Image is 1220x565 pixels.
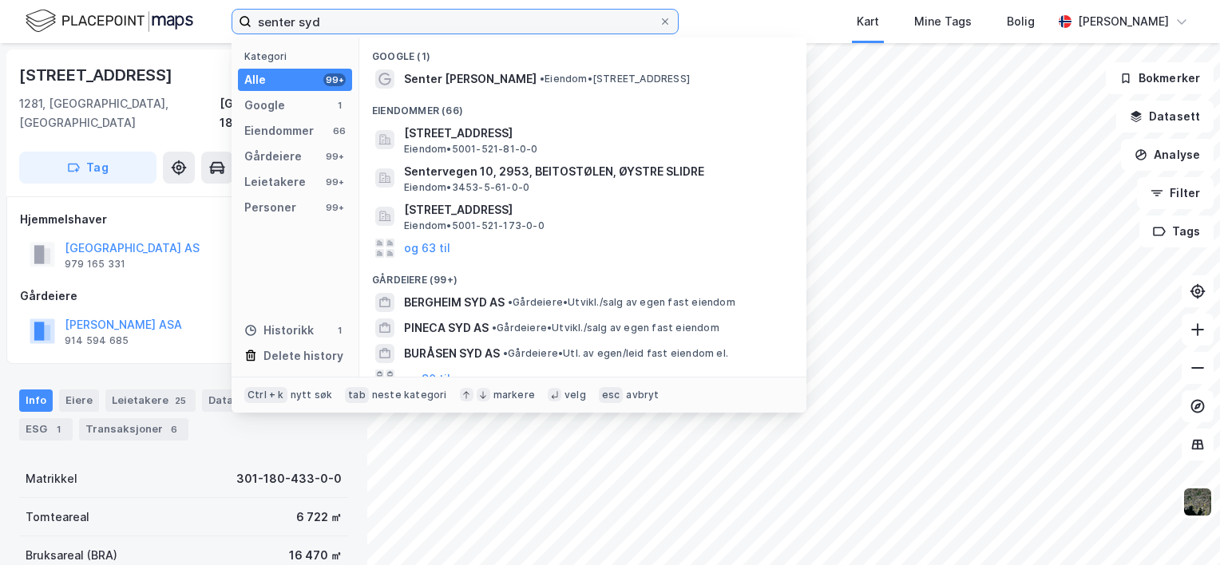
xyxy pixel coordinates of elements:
div: Google (1) [359,38,806,66]
div: Mine Tags [914,12,972,31]
div: Gårdeiere [20,286,347,306]
span: • [508,296,513,308]
button: og 96 til [404,369,450,389]
div: 99+ [323,201,346,214]
div: Gårdeiere (99+) [359,261,806,290]
span: Senter [PERSON_NAME] [404,69,537,89]
div: 301-180-433-0-0 [236,469,342,488]
div: 1 [333,99,346,112]
button: og 63 til [404,239,450,258]
div: Info [19,389,53,412]
img: 9k= [1182,487,1213,517]
div: [STREET_ADDRESS] [19,62,176,88]
div: Matrikkel [26,469,77,488]
div: esc [599,387,624,403]
div: Eiendommer (66) [359,92,806,121]
button: Filter [1137,177,1214,209]
div: Google [244,96,285,115]
button: Bokmerker [1106,62,1214,94]
div: nytt søk [291,389,333,401]
div: Kontrollprogram for chat [1140,488,1220,565]
div: neste kategori [372,389,447,401]
span: Gårdeiere • Utvikl./salg av egen fast eiendom [492,322,719,334]
div: markere [493,389,535,401]
button: Datasett [1116,101,1214,132]
input: Søk på adresse, matrikkel, gårdeiere, leietakere eller personer [252,10,659,34]
span: Eiendom • 3453-5-61-0-0 [404,181,529,194]
div: Delete history [263,346,343,365]
div: 25 [172,393,189,409]
div: 1 [50,421,66,437]
span: BURÅSEN SYD AS [404,344,500,363]
span: • [503,347,508,359]
span: BERGHEIM SYD AS [404,293,505,312]
div: 6 [166,421,182,437]
div: tab [345,387,369,403]
div: [GEOGRAPHIC_DATA], 180/433 [220,94,348,132]
div: Personer [244,198,296,217]
span: • [540,73,545,85]
div: Tomteareal [26,508,89,527]
span: Eiendom • 5001-521-173-0-0 [404,219,545,232]
div: Eiere [59,389,99,412]
div: Gårdeiere [244,147,302,166]
div: 1 [333,324,346,337]
img: logo.f888ab2527a4732fd821a326f86c7f29.svg [26,7,193,35]
div: 99+ [323,150,346,163]
div: 979 165 331 [65,258,125,271]
div: 6 722 ㎡ [296,508,342,527]
button: Tag [19,152,156,184]
div: Kategori [244,50,352,62]
div: velg [564,389,586,401]
div: Transaksjoner [79,418,188,441]
div: Eiendommer [244,121,314,140]
div: Hjemmelshaver [20,210,347,229]
span: Sentervegen 10, 2953, BEITOSTØLEN, ØYSTRE SLIDRE [404,162,787,181]
div: 914 594 685 [65,334,129,347]
span: Eiendom • [STREET_ADDRESS] [540,73,690,85]
div: Historikk [244,321,314,340]
div: Alle [244,70,266,89]
div: Bruksareal (BRA) [26,546,117,565]
div: ESG [19,418,73,441]
span: • [492,322,497,334]
div: Leietakere [244,172,306,192]
div: Kart [857,12,879,31]
div: Datasett [202,389,262,412]
div: Ctrl + k [244,387,287,403]
div: 99+ [323,176,346,188]
span: Gårdeiere • Utvikl./salg av egen fast eiendom [508,296,735,309]
div: Leietakere [105,389,196,412]
div: 66 [333,124,346,137]
div: [PERSON_NAME] [1078,12,1169,31]
div: avbryt [626,389,659,401]
div: 99+ [323,73,346,86]
span: [STREET_ADDRESS] [404,200,787,219]
button: Analyse [1121,139,1214,171]
div: 1281, [GEOGRAPHIC_DATA], [GEOGRAPHIC_DATA] [19,94,220,132]
span: PINECA SYD AS [404,318,489,338]
iframe: Chat Widget [1140,488,1220,565]
div: 16 470 ㎡ [289,546,342,565]
span: [STREET_ADDRESS] [404,124,787,143]
span: Eiendom • 5001-521-81-0-0 [404,143,538,156]
div: Bolig [1007,12,1035,31]
span: Gårdeiere • Utl. av egen/leid fast eiendom el. [503,347,728,360]
button: Tags [1139,215,1214,247]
